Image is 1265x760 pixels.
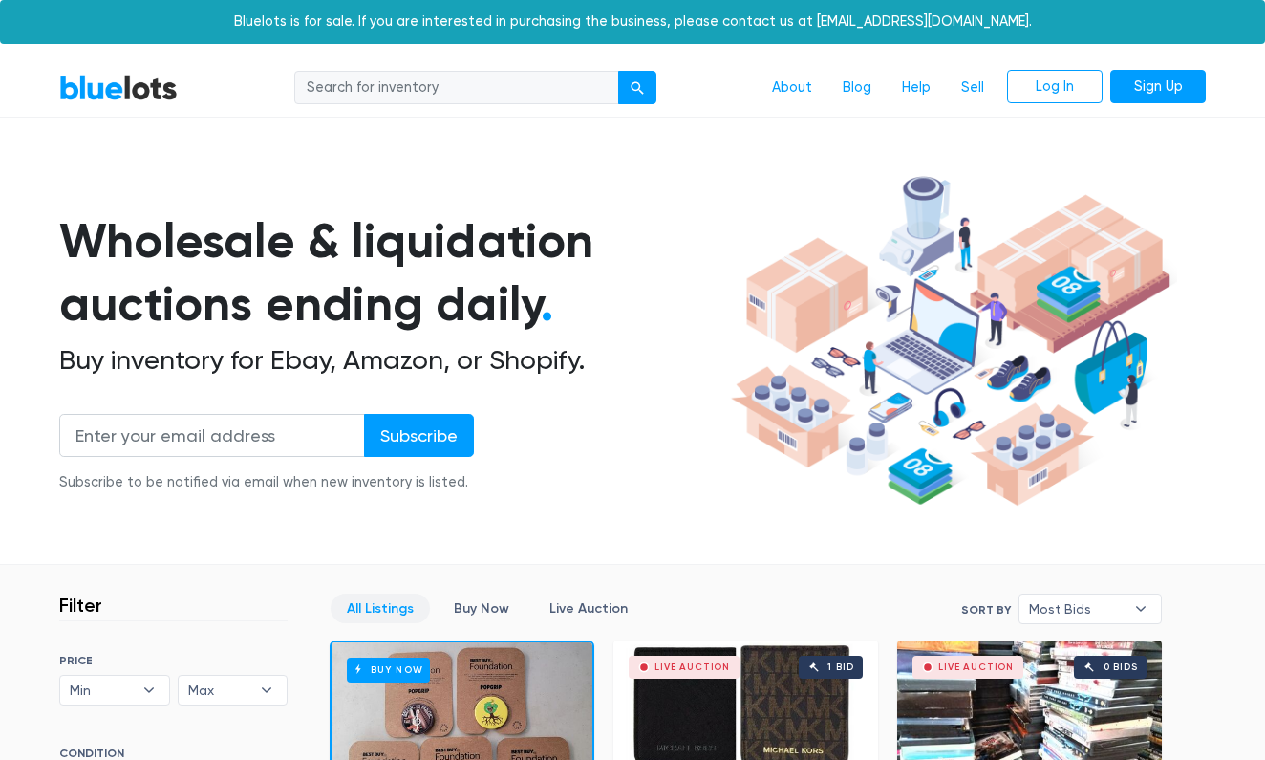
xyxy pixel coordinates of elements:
[59,209,724,337] h1: Wholesale & liquidation auctions ending daily
[1110,70,1206,104] a: Sign Up
[331,594,430,623] a: All Listings
[438,594,525,623] a: Buy Now
[827,662,853,672] div: 1 bid
[59,472,474,493] div: Subscribe to be notified via email when new inventory is listed.
[1121,595,1161,623] b: ▾
[827,70,887,106] a: Blog
[1104,662,1138,672] div: 0 bids
[533,594,644,623] a: Live Auction
[59,344,724,377] h2: Buy inventory for Ebay, Amazon, or Shopify.
[364,414,474,457] input: Subscribe
[654,662,730,672] div: Live Auction
[59,74,178,101] a: BlueLots
[247,676,287,705] b: ▾
[59,414,365,457] input: Enter your email address
[541,275,553,333] span: .
[961,601,1011,619] label: Sort By
[938,662,1014,672] div: Live Auction
[887,70,946,106] a: Help
[59,654,288,667] h6: PRICE
[757,70,827,106] a: About
[188,676,251,705] span: Max
[946,70,999,106] a: Sell
[1029,595,1125,623] span: Most Bids
[59,594,102,617] h3: Filter
[1007,70,1103,104] a: Log In
[347,658,430,682] h6: Buy Now
[724,167,1177,515] img: hero-ee84e7d0318cb26816c560f6b4441b76977f77a177738b4e94f68c95b2b83dbb.png
[294,71,619,105] input: Search for inventory
[129,676,169,705] b: ▾
[70,676,133,705] span: Min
